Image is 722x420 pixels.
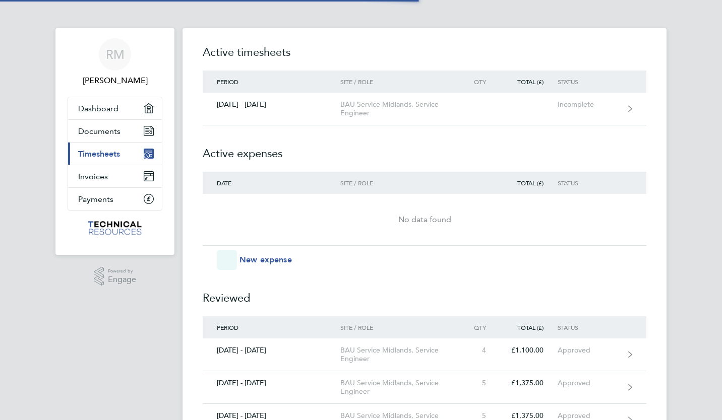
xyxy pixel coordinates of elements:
[55,28,174,255] nav: Main navigation
[500,179,558,186] div: Total (£)
[558,324,620,331] div: Status
[456,411,500,420] div: 5
[106,48,125,61] span: RM
[456,324,500,331] div: Qty
[500,324,558,331] div: Total (£)
[558,100,620,109] div: Incomplete
[500,78,558,85] div: Total (£)
[203,125,646,172] h2: Active expenses
[500,379,558,387] div: £1,375.00
[558,179,620,186] div: Status
[456,346,500,355] div: 4
[87,221,144,237] img: technicalresources-logo-retina.png
[78,149,120,159] span: Timesheets
[558,346,620,355] div: Approved
[108,275,136,284] span: Engage
[217,78,238,86] span: Period
[78,126,121,136] span: Documents
[203,346,340,355] div: [DATE] - [DATE]
[558,411,620,420] div: Approved
[203,179,340,186] div: Date
[340,324,456,331] div: Site / Role
[68,221,162,237] a: Go to home page
[68,120,162,142] a: Documents
[203,270,646,316] h2: Reviewed
[340,379,456,396] div: BAU Service Midlands, Service Engineer
[340,100,456,117] div: BAU Service Midlands, Service Engineer
[203,371,646,404] a: [DATE] - [DATE]BAU Service Midlands, Service Engineer5£1,375.00Approved
[68,165,162,187] a: Invoices
[217,250,292,270] button: New expense
[203,338,646,371] a: [DATE] - [DATE]BAU Service Midlands, Service Engineer4£1,100.00Approved
[456,78,500,85] div: Qty
[78,104,118,113] span: Dashboard
[203,44,646,71] h2: Active timesheets
[68,143,162,165] a: Timesheets
[239,254,292,266] span: New expense
[78,172,108,181] span: Invoices
[68,97,162,119] a: Dashboard
[500,411,558,420] div: £1,375.00
[558,379,620,387] div: Approved
[68,75,162,87] span: Ryan Mitchell
[203,379,340,387] div: [DATE] - [DATE]
[68,38,162,87] a: RM[PERSON_NAME]
[217,323,238,331] span: Period
[456,379,500,387] div: 5
[340,78,456,85] div: Site / Role
[203,214,646,226] div: No data found
[203,93,646,125] a: [DATE] - [DATE]BAU Service Midlands, Service EngineerIncomplete
[78,194,113,204] span: Payments
[203,411,340,420] div: [DATE] - [DATE]
[340,179,456,186] div: Site / Role
[68,188,162,210] a: Payments
[500,346,558,355] div: £1,100.00
[203,100,340,109] div: [DATE] - [DATE]
[94,267,137,286] a: Powered byEngage
[558,78,620,85] div: Status
[340,346,456,363] div: BAU Service Midlands, Service Engineer
[108,267,136,275] span: Powered by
